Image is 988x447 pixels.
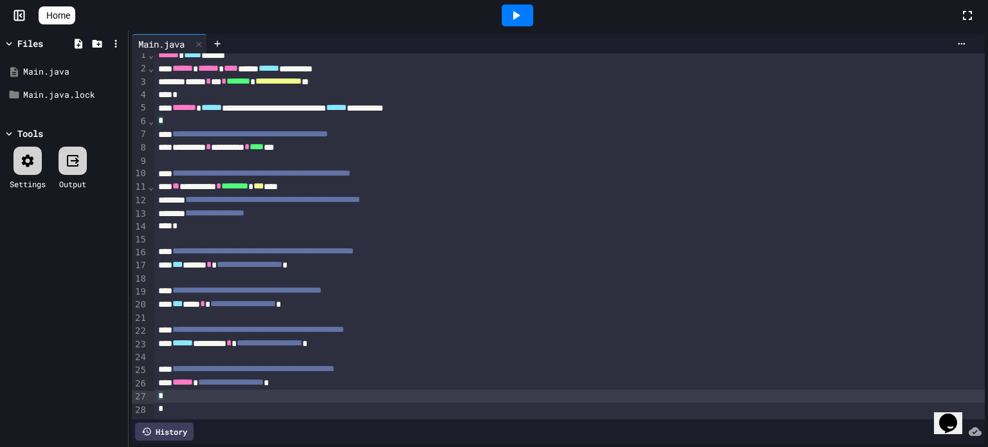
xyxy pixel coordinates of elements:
[148,63,154,73] span: Fold line
[132,34,207,53] div: Main.java
[132,141,148,155] div: 8
[39,6,75,24] a: Home
[132,404,148,417] div: 28
[132,102,148,115] div: 5
[148,50,154,60] span: Fold line
[17,37,43,50] div: Files
[132,390,148,404] div: 27
[132,298,148,312] div: 20
[132,221,148,233] div: 14
[17,127,43,140] div: Tools
[132,338,148,352] div: 23
[132,378,148,391] div: 26
[132,364,148,378] div: 25
[132,62,148,76] div: 2
[132,181,148,194] div: 11
[132,273,148,286] div: 18
[132,49,148,62] div: 1
[132,208,148,221] div: 13
[132,286,148,299] div: 19
[132,351,148,364] div: 24
[132,167,148,181] div: 10
[132,259,148,273] div: 17
[132,312,148,325] div: 21
[132,89,148,102] div: 4
[132,76,148,89] div: 3
[23,66,123,78] div: Main.java
[46,9,70,22] span: Home
[132,37,191,51] div: Main.java
[23,89,123,102] div: Main.java.lock
[148,181,154,192] span: Fold line
[132,115,148,129] div: 6
[132,194,148,208] div: 12
[934,396,975,434] iframe: chat widget
[135,423,194,441] div: History
[10,178,46,190] div: Settings
[132,233,148,246] div: 15
[132,246,148,260] div: 16
[132,128,148,141] div: 7
[148,116,154,126] span: Fold line
[59,178,86,190] div: Output
[132,155,148,168] div: 9
[132,325,148,338] div: 22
